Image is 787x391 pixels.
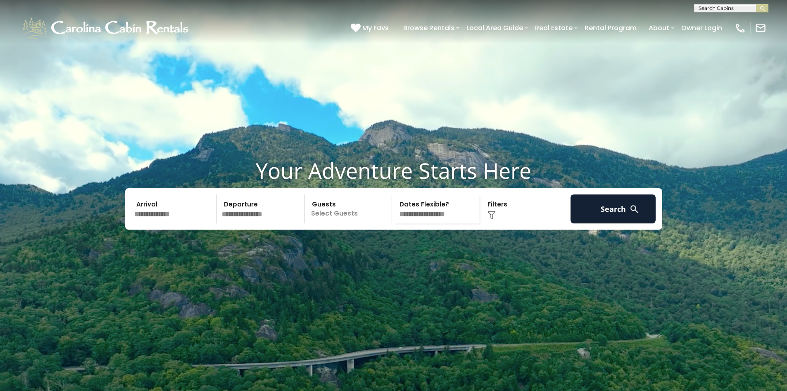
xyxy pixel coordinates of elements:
[735,22,746,34] img: phone-regular-white.png
[531,21,577,35] a: Real Estate
[755,22,766,34] img: mail-regular-white.png
[571,194,656,223] button: Search
[580,21,641,35] a: Rental Program
[629,204,640,214] img: search-regular-white.png
[6,158,781,183] h1: Your Adventure Starts Here
[487,211,496,219] img: filter--v1.png
[462,21,527,35] a: Local Area Guide
[644,21,673,35] a: About
[307,194,392,223] p: Select Guests
[399,21,459,35] a: Browse Rentals
[21,16,192,41] img: White-1-1-2.png
[362,23,389,33] span: My Favs
[677,21,726,35] a: Owner Login
[351,23,391,34] a: My Favs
